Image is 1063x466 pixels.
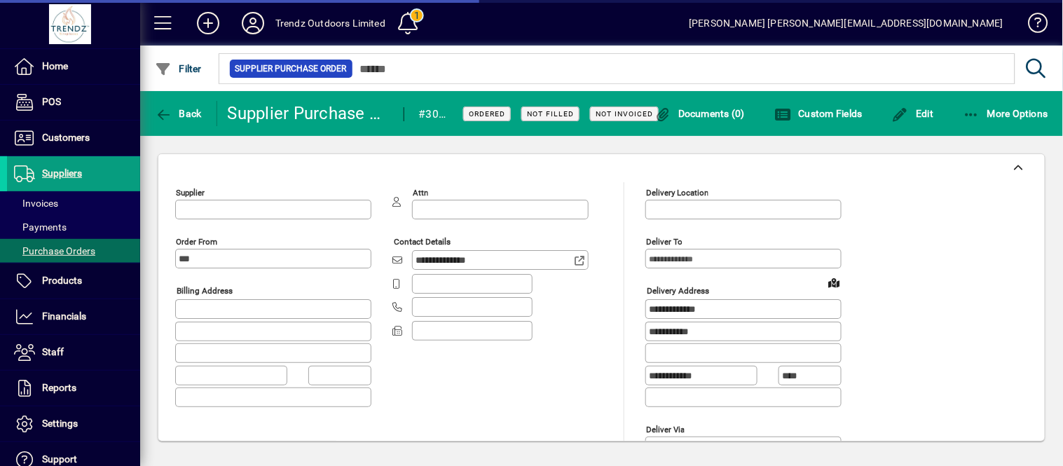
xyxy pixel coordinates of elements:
span: POS [42,96,61,107]
span: Home [42,60,68,71]
a: Purchase Orders [7,239,140,263]
div: Supplier Purchase Order [228,102,390,125]
div: #3069 [418,103,446,125]
a: Products [7,263,140,299]
span: More Options [963,108,1049,119]
button: Filter [151,56,205,81]
button: Edit [889,101,938,126]
mat-label: Deliver To [646,237,683,247]
button: Back [151,101,205,126]
span: Not Invoiced [596,109,653,118]
mat-label: Delivery Location [646,188,708,198]
span: Settings [42,418,78,429]
span: Supplier Purchase Order [235,62,347,76]
a: Staff [7,335,140,370]
a: Settings [7,406,140,441]
span: Invoices [14,198,58,209]
span: Financials [42,310,86,322]
span: Not Filled [527,109,574,118]
span: Filter [155,63,202,74]
a: Home [7,49,140,84]
span: Ordered [469,109,505,118]
button: Documents (0) [651,101,749,126]
span: Custom Fields [774,108,863,119]
a: Reports [7,371,140,406]
span: Edit [892,108,934,119]
button: More Options [960,101,1052,126]
span: Reports [42,382,76,393]
span: Documents (0) [654,108,746,119]
mat-label: Attn [413,188,428,198]
div: Trendz Outdoors Limited [275,12,385,34]
app-page-header-button: Back [140,101,217,126]
a: Knowledge Base [1017,3,1045,48]
span: Customers [42,132,90,143]
a: POS [7,85,140,120]
button: Add [186,11,231,36]
a: Customers [7,121,140,156]
a: Financials [7,299,140,334]
a: View on map [823,271,845,294]
span: Products [42,275,82,286]
button: Profile [231,11,275,36]
a: Invoices [7,191,140,215]
mat-label: Supplier [176,188,205,198]
span: Back [155,108,202,119]
span: Purchase Orders [14,245,95,256]
mat-label: Deliver via [646,424,685,434]
a: Payments [7,215,140,239]
mat-label: Order from [176,237,217,247]
button: Custom Fields [771,101,866,126]
div: [PERSON_NAME] [PERSON_NAME][EMAIL_ADDRESS][DOMAIN_NAME] [689,12,1003,34]
span: Staff [42,346,64,357]
span: Payments [14,221,67,233]
span: Suppliers [42,167,82,179]
span: Support [42,453,77,465]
